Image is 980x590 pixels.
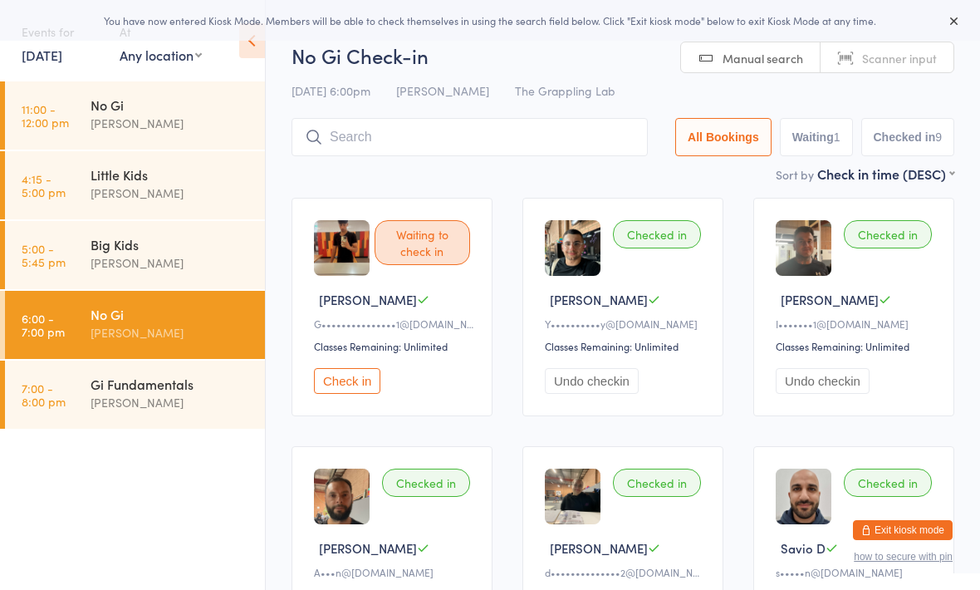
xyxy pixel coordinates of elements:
img: image1732777303.png [314,469,370,524]
span: [DATE] 6:00pm [292,82,370,99]
span: Savio D [781,539,826,557]
span: [PERSON_NAME] [550,291,648,308]
img: image1736401311.png [776,469,831,524]
a: [DATE] [22,46,62,64]
span: [PERSON_NAME] [319,539,417,557]
a: 4:15 -5:00 pmLittle Kids[PERSON_NAME] [5,151,265,219]
div: Classes Remaining: Unlimited [776,339,937,353]
div: s•••••n@[DOMAIN_NAME] [776,565,937,579]
div: [PERSON_NAME] [91,393,251,412]
button: Checked in9 [861,118,955,156]
img: image1738550685.png [545,469,600,524]
span: [PERSON_NAME] [781,291,879,308]
img: image1737154899.png [776,220,831,276]
time: 5:00 - 5:45 pm [22,242,66,268]
button: how to secure with pin [854,551,953,563]
div: Checked in [382,469,470,497]
div: 1 [834,130,840,144]
div: Waiting to check in [375,220,470,265]
div: Big Kids [91,235,251,253]
span: [PERSON_NAME] [396,82,489,99]
span: Scanner input [862,50,937,66]
button: Undo checkin [776,368,870,394]
div: Y••••••••••y@[DOMAIN_NAME] [545,317,706,331]
input: Search [292,118,648,156]
a: 6:00 -7:00 pmNo Gi[PERSON_NAME] [5,291,265,359]
button: Waiting1 [780,118,853,156]
div: Checked in [844,220,932,248]
div: No Gi [91,305,251,323]
div: Check in time (DESC) [817,165,954,183]
span: Manual search [723,50,803,66]
time: 4:15 - 5:00 pm [22,172,66,199]
div: [PERSON_NAME] [91,323,251,342]
div: Classes Remaining: Unlimited [314,339,475,353]
span: [PERSON_NAME] [550,539,648,557]
img: image1754389417.png [314,220,370,276]
div: You have now entered Kiosk Mode. Members will be able to check themselves in using the search fie... [27,13,953,27]
button: Exit kiosk mode [853,520,953,540]
div: A•••n@[DOMAIN_NAME] [314,565,475,579]
div: [PERSON_NAME] [91,253,251,273]
button: Check in [314,368,380,394]
label: Sort by [776,166,814,183]
div: Any location [120,46,202,64]
time: 6:00 - 7:00 pm [22,312,65,338]
div: Gi Fundamentals [91,375,251,393]
div: Checked in [844,469,932,497]
a: 7:00 -8:00 pmGi Fundamentals[PERSON_NAME] [5,361,265,429]
button: Undo checkin [545,368,639,394]
div: G•••••••••••••••1@[DOMAIN_NAME] [314,317,475,331]
span: The Grappling Lab [515,82,615,99]
div: Checked in [613,220,701,248]
time: 11:00 - 12:00 pm [22,102,69,129]
div: I•••••••1@[DOMAIN_NAME] [776,317,937,331]
div: Classes Remaining: Unlimited [545,339,706,353]
span: [PERSON_NAME] [319,291,417,308]
div: [PERSON_NAME] [91,114,251,133]
div: [PERSON_NAME] [91,184,251,203]
div: Little Kids [91,165,251,184]
a: 11:00 -12:00 pmNo Gi[PERSON_NAME] [5,81,265,150]
button: All Bookings [675,118,772,156]
div: Checked in [613,469,701,497]
a: 5:00 -5:45 pmBig Kids[PERSON_NAME] [5,221,265,289]
h2: No Gi Check-in [292,42,954,69]
div: d••••••••••••••2@[DOMAIN_NAME] [545,565,706,579]
div: No Gi [91,96,251,114]
div: 9 [935,130,942,144]
time: 7:00 - 8:00 pm [22,381,66,408]
img: image1738120181.png [545,220,600,276]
